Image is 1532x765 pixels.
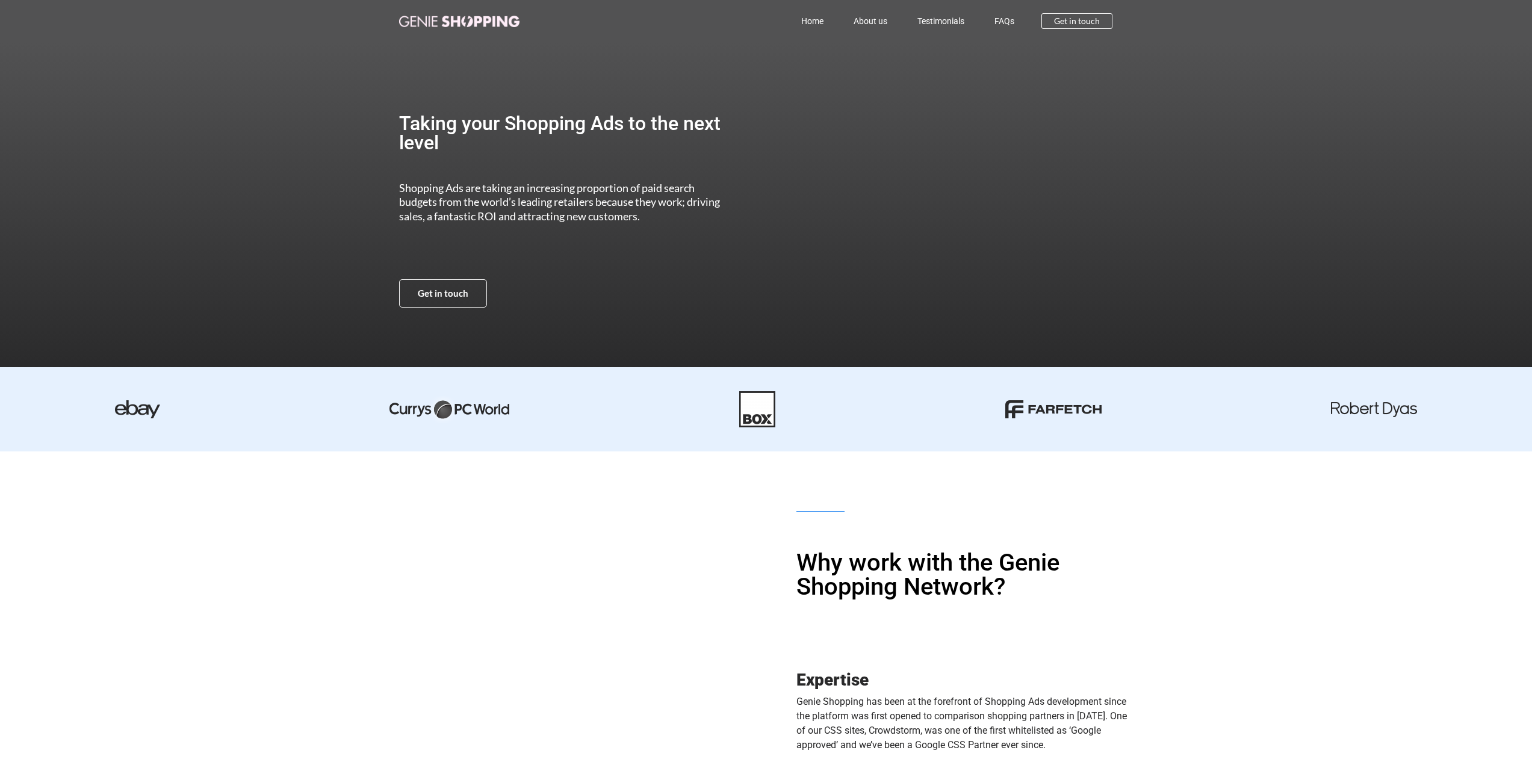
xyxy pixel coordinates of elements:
[786,7,839,35] a: Home
[572,7,1030,35] nav: Menu
[399,181,720,223] span: Shopping Ads are taking an increasing proportion of paid search budgets from the world’s leading ...
[418,289,468,298] span: Get in touch
[796,695,1133,752] p: Genie Shopping has been at the forefront of Shopping Ads development since the platform was first...
[115,400,160,418] img: ebay-dark
[1041,13,1112,29] a: Get in touch
[399,114,732,152] h2: Taking your Shopping Ads to the next level
[796,670,869,690] span: Expertise
[979,7,1029,35] a: FAQs
[399,279,487,308] a: Get in touch
[1054,17,1100,25] span: Get in touch
[839,7,902,35] a: About us
[796,551,1133,599] h1: Why work with the Genie Shopping Network?
[1005,400,1102,418] img: farfetch-01
[739,391,775,427] img: Box-01
[399,16,519,27] img: genie-shopping-logo
[902,7,979,35] a: Testimonials
[1331,402,1417,417] img: robert dyas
